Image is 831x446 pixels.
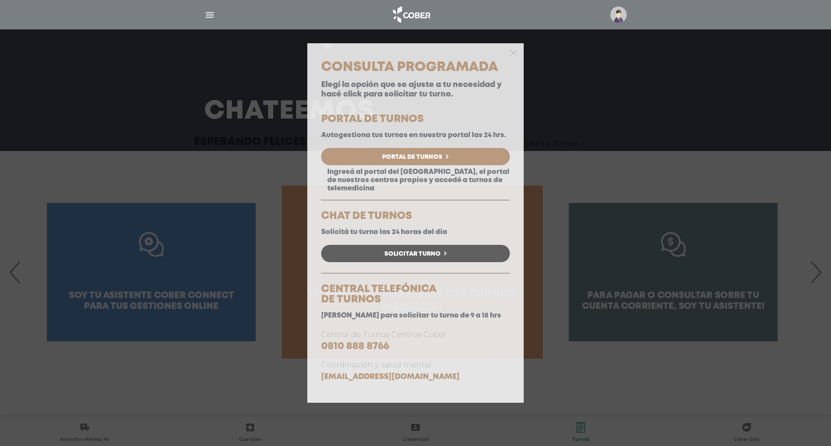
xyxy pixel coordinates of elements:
[321,245,510,262] a: Solicitar Turno
[384,251,441,257] span: Solicitar Turno
[321,61,498,73] span: Consulta Programada
[321,373,460,380] a: [EMAIL_ADDRESS][DOMAIN_NAME]
[321,211,510,221] h5: CHAT DE TURNOS
[321,131,510,139] p: Autogestiona tus turnos en nuestro portal las 24 hrs.
[321,168,510,193] p: Ingresá al portal del [GEOGRAPHIC_DATA], el portal de nuestros centros propios y accedé a turnos ...
[321,311,510,320] p: [PERSON_NAME] para solicitar tu turno de 9 a 18 hrs
[321,114,510,125] h5: PORTAL DE TURNOS
[321,148,510,165] a: Portal de Turnos
[321,342,389,351] a: 0810 888 8766
[321,228,510,236] p: Solicitá tu turno las 24 horas del día
[382,154,442,160] span: Portal de Turnos
[321,284,510,305] h5: CENTRAL TELEFÓNICA DE TURNOS
[321,329,510,353] p: Central de Turnos Centros Cober
[321,359,510,382] p: Coordinación y salud mental
[321,80,510,99] p: Elegí la opción que se ajuste a tu necesidad y hacé click para solicitar tu turno.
